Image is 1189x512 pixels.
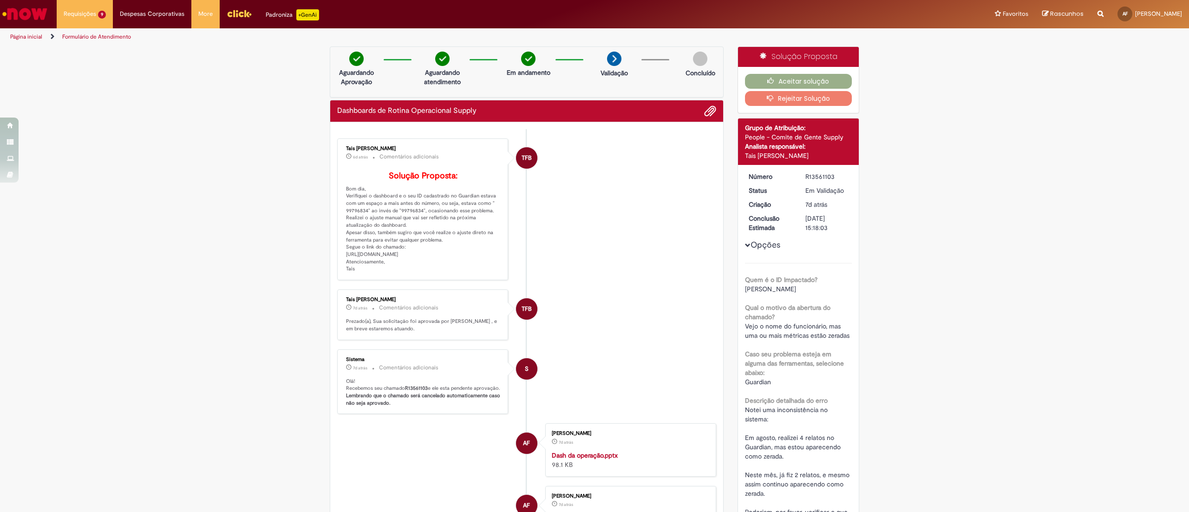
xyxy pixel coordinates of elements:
div: [PERSON_NAME] [552,493,706,499]
p: Validação [601,68,628,78]
time: 23/09/2025 21:10:28 [559,440,573,445]
button: Adicionar anexos [704,105,716,117]
span: Rascunhos [1050,9,1084,18]
div: 98.1 KB [552,451,706,469]
span: Requisições [64,9,96,19]
span: 7d atrás [805,200,827,209]
img: check-circle-green.png [435,52,450,66]
span: [PERSON_NAME] [1135,10,1182,18]
div: Sistema [346,357,501,362]
span: TFB [522,298,532,320]
dt: Conclusão Estimada [742,214,799,232]
p: Em andamento [507,68,550,77]
b: R13561103 [405,385,428,392]
div: Em Validação [805,186,849,195]
img: click_logo_yellow_360x200.png [227,7,252,20]
dt: Status [742,186,799,195]
div: Tais Folhadella Barbosa Bellagamba [516,298,537,320]
div: Tais [PERSON_NAME] [745,151,852,160]
div: Analista responsável: [745,142,852,151]
small: Comentários adicionais [379,153,439,161]
div: Padroniza [266,9,319,20]
img: arrow-next.png [607,52,621,66]
span: 7d atrás [559,440,573,445]
span: AF [523,432,530,454]
p: Concluído [686,68,715,78]
button: Rejeitar Solução [745,91,852,106]
img: img-circle-grey.png [693,52,707,66]
img: check-circle-green.png [521,52,536,66]
span: 7d atrás [559,502,573,507]
b: Descrição detalhada do erro [745,396,828,405]
div: [DATE] 15:18:03 [805,214,849,232]
div: Tais Folhadella Barbosa Bellagamba [516,147,537,169]
p: +GenAi [296,9,319,20]
span: Favoritos [1003,9,1028,19]
button: Aceitar solução [745,74,852,89]
span: 7d atrás [353,365,367,371]
b: Quem é o ID Impactado? [745,276,817,284]
p: Olá! Recebemos seu chamado e ele esta pendente aprovação. [346,378,501,407]
time: 25/09/2025 12:10:15 [353,154,368,160]
span: 7d atrás [353,305,367,311]
a: Página inicial [10,33,42,40]
b: Lembrando que o chamado será cancelado automaticamente caso não seja aprovado. [346,392,502,407]
dt: Número [742,172,799,181]
p: Bom dia, Verifiquei o dashboard e o seu ID cadastrado no Guardian estava com um espaço a mais ant... [346,171,501,273]
dt: Criação [742,200,799,209]
div: System [516,358,537,380]
small: Comentários adicionais [379,364,438,372]
div: People - Comite de Gente Supply [745,132,852,142]
div: 23/09/2025 21:10:47 [805,200,849,209]
div: Grupo de Atribuição: [745,123,852,132]
ul: Trilhas de página [7,28,786,46]
div: Tais [PERSON_NAME] [346,146,501,151]
span: S [525,358,529,380]
div: Tais [PERSON_NAME] [346,297,501,302]
span: Vejo o nome do funcionário, mas uma ou mais métricas estão zeradas [745,322,849,340]
time: 24/09/2025 11:18:03 [353,305,367,311]
img: check-circle-green.png [349,52,364,66]
a: Dash da operação.pptx [552,451,618,459]
span: Despesas Corporativas [120,9,184,19]
div: Solução Proposta [738,47,859,67]
span: AF [1123,11,1128,17]
span: 6d atrás [353,154,368,160]
time: 23/09/2025 21:10:47 [805,200,827,209]
b: Qual o motivo da abertura do chamado? [745,303,830,321]
p: Aguardando Aprovação [334,68,379,86]
time: 23/09/2025 21:06:54 [559,502,573,507]
a: Rascunhos [1042,10,1084,19]
a: Formulário de Atendimento [62,33,131,40]
span: Guardian [745,378,771,386]
span: TFB [522,147,532,169]
h2: Dashboards de Rotina Operacional Supply Histórico de tíquete [337,107,477,115]
time: 23/09/2025 21:11:03 [353,365,367,371]
div: [PERSON_NAME] [552,431,706,436]
img: ServiceNow [1,5,49,23]
p: Prezado(a), Sua solicitação foi aprovada por [PERSON_NAME] , e em breve estaremos atuando. [346,318,501,332]
div: Anna Paula Rocha De Faria [516,433,537,454]
small: Comentários adicionais [379,304,438,312]
b: Caso seu problema esteja em alguma das ferramentas, selecione abaixo: [745,350,844,377]
span: [PERSON_NAME] [745,285,796,293]
p: Aguardando atendimento [420,68,465,86]
span: More [198,9,213,19]
div: R13561103 [805,172,849,181]
span: 9 [98,11,106,19]
b: Solução Proposta: [389,171,457,181]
